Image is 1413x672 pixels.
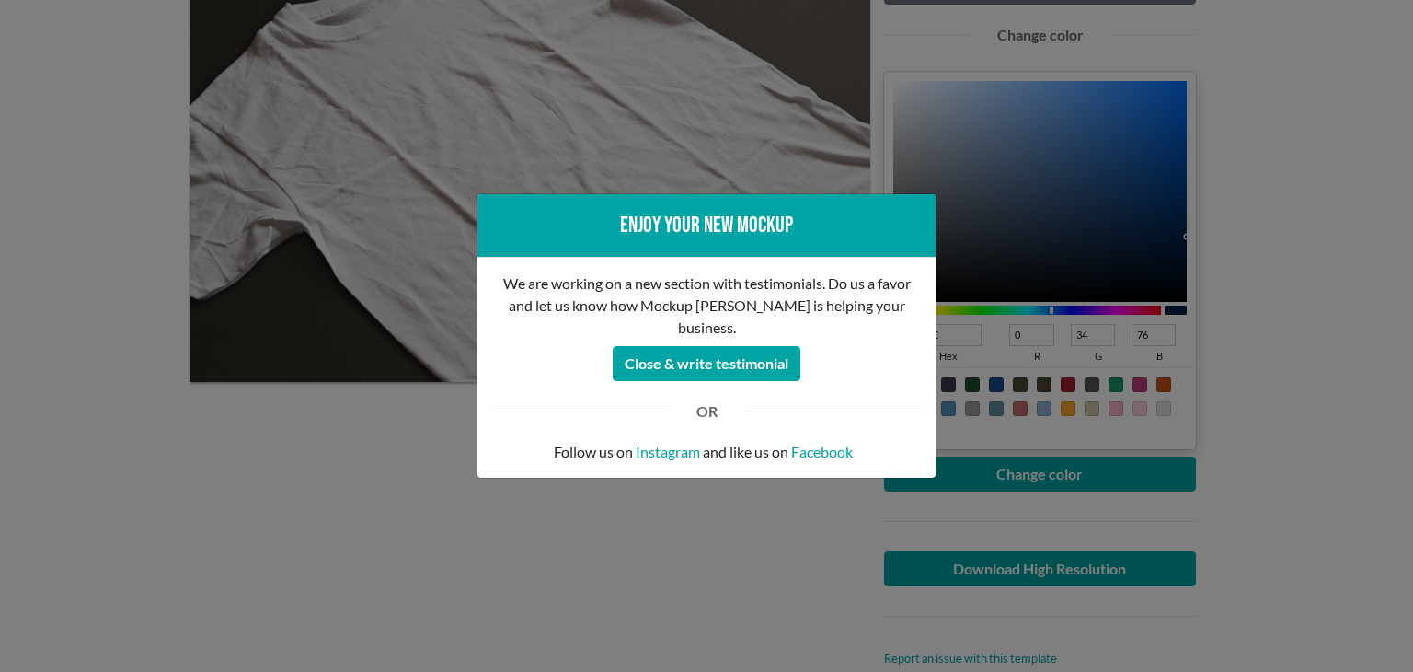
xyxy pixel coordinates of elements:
[613,346,800,381] button: Close & write testimonial
[683,400,731,423] div: OR
[613,349,800,366] a: Close & write testimonial
[492,209,921,242] div: Enjoy your new mockup
[791,441,853,463] a: Facebook
[492,272,921,339] p: We are working on a new section with testimonials. Do us a favor and let us know how Mockup [PERS...
[492,441,921,463] p: Follow us on and like us on
[636,441,700,463] a: Instagram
